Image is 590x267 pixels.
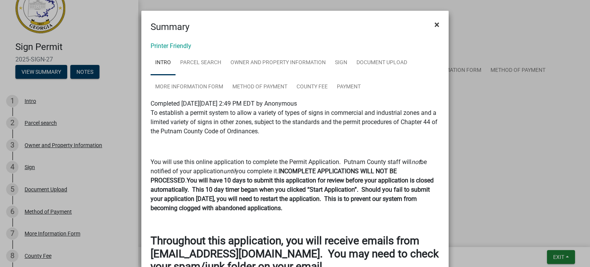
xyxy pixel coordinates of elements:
[434,19,439,30] span: ×
[151,177,434,212] strong: You will have 10 days to submit this application for review before your application is closed aut...
[151,108,439,136] p: To establish a permit system to allow a variety of types of signs in commercial and industrial zo...
[151,100,297,107] span: Completed [DATE][DATE] 2:49 PM EDT by Anonymous
[151,20,189,34] h4: Summary
[292,75,332,100] a: County Fee
[151,75,228,100] a: More Information Form
[411,158,420,166] i: not
[228,75,292,100] a: Method of Payment
[332,75,365,100] a: Payment
[151,51,176,75] a: Intro
[428,14,446,35] button: Close
[224,167,235,175] i: until
[330,51,352,75] a: Sign
[176,51,226,75] a: Parcel search
[151,42,191,50] a: Printer Friendly
[226,51,330,75] a: Owner and Property Information
[151,158,439,213] p: You will use this online application to complete the Permit Application. Putnam County staff will...
[352,51,412,75] a: Document Upload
